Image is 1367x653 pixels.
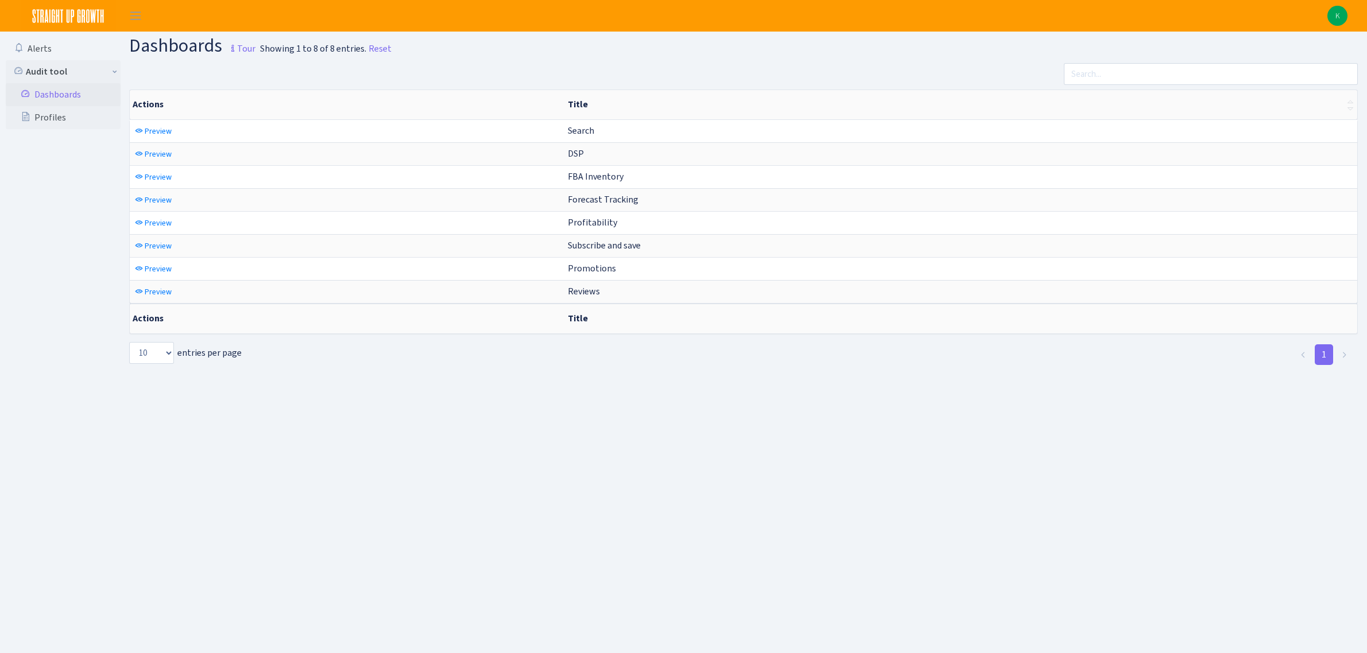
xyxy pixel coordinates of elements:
img: Kevin Mitchell [1327,6,1347,26]
span: Forecast Tracking [568,193,638,205]
span: Profitability [568,216,617,228]
a: Preview [132,283,175,301]
a: Preview [132,168,175,186]
span: Reviews [568,285,600,297]
span: Preview [145,217,172,228]
a: Preview [132,260,175,278]
span: Preview [145,240,172,251]
th: Title : activate to sort column ascending [563,90,1358,119]
span: DSP [568,147,584,160]
a: K [1327,6,1347,26]
button: Toggle navigation [121,6,150,25]
a: Preview [132,145,175,163]
span: Subscribe and save [568,239,641,251]
div: Showing 1 to 8 of 8 entries. [260,42,366,56]
label: entries per page [129,342,242,364]
span: Promotions [568,262,616,274]
a: Profiles [6,106,121,129]
th: Title [563,304,1357,333]
small: Tour [226,39,255,59]
a: Tour [222,33,255,57]
span: Preview [145,286,172,297]
a: Preview [132,122,175,140]
a: Audit tool [6,60,121,83]
a: Dashboards [6,83,121,106]
span: Preview [145,195,172,205]
a: 1 [1315,344,1333,365]
input: Search... [1064,63,1358,85]
h1: Dashboards [129,36,255,59]
a: Preview [132,237,175,255]
span: Search [568,125,594,137]
a: Reset [369,42,392,56]
span: Preview [145,126,172,137]
th: Actions [130,90,563,119]
span: Preview [145,263,172,274]
span: Preview [145,172,172,182]
th: Actions [130,304,563,333]
span: FBA Inventory [568,170,624,182]
span: Preview [145,149,172,160]
a: Preview [132,214,175,232]
a: Preview [132,191,175,209]
select: entries per page [129,342,174,364]
a: Alerts [6,37,121,60]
